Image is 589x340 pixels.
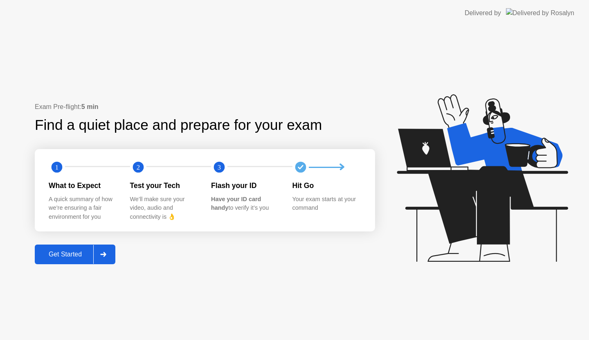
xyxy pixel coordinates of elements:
div: Flash your ID [211,180,279,191]
div: Delivered by [465,8,501,18]
img: Delivered by Rosalyn [506,8,574,18]
div: Hit Go [292,180,361,191]
text: 2 [136,163,139,171]
div: to verify it’s you [211,195,279,213]
button: Get Started [35,245,115,264]
div: What to Expect [49,180,117,191]
div: Find a quiet place and prepare for your exam [35,114,323,136]
div: Test your Tech [130,180,198,191]
div: We’ll make sure your video, audio and connectivity is 👌 [130,195,198,222]
text: 1 [55,163,58,171]
div: A quick summary of how we’re ensuring a fair environment for you [49,195,117,222]
b: Have your ID card handy [211,196,261,211]
text: 3 [218,163,221,171]
div: Get Started [37,251,93,258]
div: Exam Pre-flight: [35,102,375,112]
div: Your exam starts at your command [292,195,361,213]
b: 5 min [81,103,99,110]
